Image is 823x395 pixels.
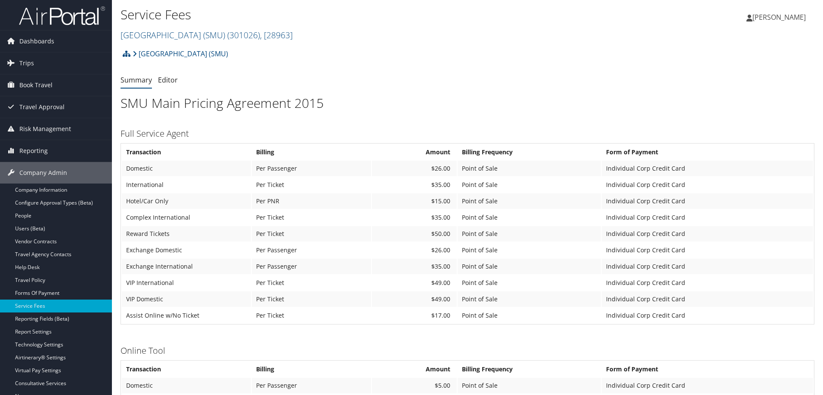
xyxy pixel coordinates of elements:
td: Hotel/Car Only [122,193,251,209]
span: Trips [19,52,34,74]
td: Per Ticket [252,210,371,225]
td: Complex International [122,210,251,225]
td: Point of Sale [458,177,600,193]
td: Individual Corp Credit Card [602,226,813,242]
a: Editor [158,75,178,85]
td: Point of Sale [458,210,600,225]
td: $17.00 [372,308,457,323]
td: Exchange International [122,259,251,274]
td: VIP Domestic [122,291,251,307]
h3: Full Service Agent [121,128,814,140]
td: $5.00 [372,378,457,393]
td: Individual Corp Credit Card [602,378,813,393]
span: Company Admin [19,162,67,184]
td: Domestic [122,378,251,393]
td: Individual Corp Credit Card [602,291,813,307]
td: Point of Sale [458,378,600,393]
th: Amount [372,144,457,160]
th: Billing [252,361,371,377]
th: Transaction [122,144,251,160]
span: , [ 28963 ] [260,29,293,41]
td: Point of Sale [458,291,600,307]
td: Per Passenger [252,259,371,274]
td: Per Passenger [252,378,371,393]
th: Amount [372,361,457,377]
td: Per Ticket [252,291,371,307]
span: Travel Approval [19,96,65,118]
td: Individual Corp Credit Card [602,308,813,323]
td: Exchange Domestic [122,242,251,258]
td: $26.00 [372,161,457,176]
h1: Service Fees [121,6,583,24]
td: Domestic [122,161,251,176]
td: Individual Corp Credit Card [602,193,813,209]
td: Point of Sale [458,242,600,258]
td: Individual Corp Credit Card [602,242,813,258]
td: Assist Online w/No Ticket [122,308,251,323]
span: Book Travel [19,74,53,96]
td: VIP International [122,275,251,291]
th: Billing [252,144,371,160]
td: Point of Sale [458,275,600,291]
th: Billing Frequency [458,361,600,377]
a: [PERSON_NAME] [746,4,814,30]
td: Point of Sale [458,193,600,209]
td: $26.00 [372,242,457,258]
th: Form of Payment [602,144,813,160]
td: $15.00 [372,193,457,209]
td: Per Ticket [252,308,371,323]
td: Point of Sale [458,308,600,323]
td: Per PNR [252,193,371,209]
a: [GEOGRAPHIC_DATA] (SMU) [121,29,293,41]
td: Individual Corp Credit Card [602,275,813,291]
td: $35.00 [372,210,457,225]
h1: SMU Main Pricing Agreement 2015 [121,94,814,112]
td: $35.00 [372,177,457,193]
img: airportal-logo.png [19,6,105,26]
span: Dashboards [19,31,54,52]
span: [PERSON_NAME] [752,12,806,22]
span: ( 301026 ) [227,29,260,41]
th: Form of Payment [602,361,813,377]
td: $49.00 [372,291,457,307]
td: Individual Corp Credit Card [602,210,813,225]
td: Point of Sale [458,161,600,176]
td: Per Ticket [252,226,371,242]
td: Point of Sale [458,226,600,242]
td: $50.00 [372,226,457,242]
a: Summary [121,75,152,85]
td: Individual Corp Credit Card [602,259,813,274]
span: Reporting [19,140,48,162]
th: Billing Frequency [458,144,600,160]
span: Risk Management [19,118,71,140]
td: $49.00 [372,275,457,291]
td: International [122,177,251,193]
h3: Online Tool [121,345,814,357]
td: Individual Corp Credit Card [602,161,813,176]
td: Point of Sale [458,259,600,274]
td: Reward Tickets [122,226,251,242]
td: Per Passenger [252,242,371,258]
td: Per Passenger [252,161,371,176]
td: Per Ticket [252,275,371,291]
td: Per Ticket [252,177,371,193]
td: Individual Corp Credit Card [602,177,813,193]
a: [GEOGRAPHIC_DATA] (SMU) [133,45,228,62]
td: $35.00 [372,259,457,274]
th: Transaction [122,361,251,377]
